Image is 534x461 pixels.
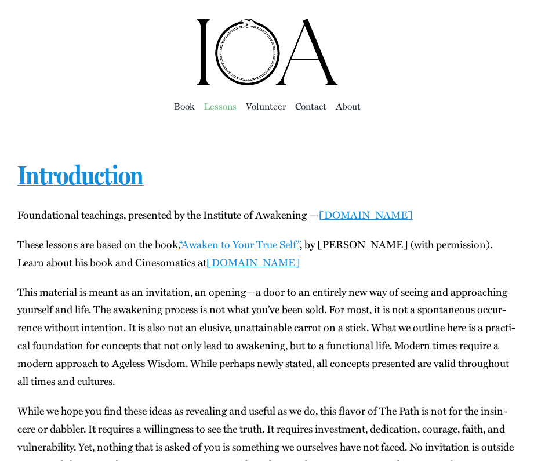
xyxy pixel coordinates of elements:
[336,98,361,114] a: About
[174,98,195,114] a: Book
[17,87,517,124] nav: Main
[206,255,300,270] a: [DOMAIN_NAME]
[17,235,517,271] p: These lessons are based on the book, , by [PERSON_NAME] (with per­mis­sion). Learn about his book...
[204,98,237,114] a: Lessons
[17,283,517,391] p: This mate­r­i­al is meant as an invi­ta­tion, an opening—a door to an entire­ly new way of see­in...
[179,237,300,252] a: “Awak­en to Your True Self”
[319,207,413,222] a: [DOMAIN_NAME]
[195,15,340,30] a: ioa-logo
[17,159,144,191] a: Introduction
[17,206,517,224] p: Foun­da­tion­al teach­ings, pre­sent­ed by the Insti­tute of Awak­en­ing —
[295,98,326,114] a: Con­tact
[195,17,340,87] img: Institute of Awakening
[246,98,286,114] a: Vol­un­teer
